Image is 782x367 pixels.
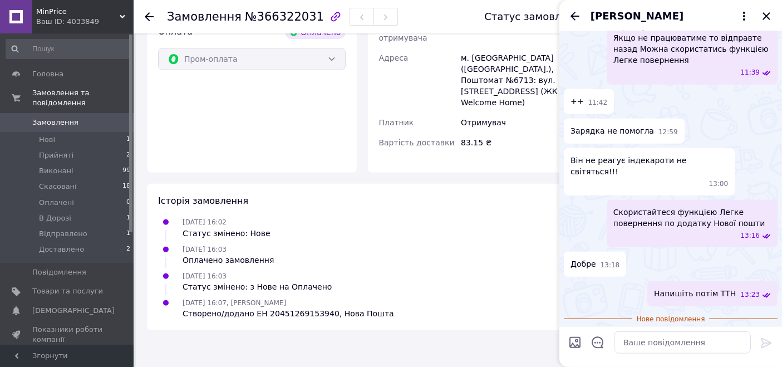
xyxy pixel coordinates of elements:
div: Статус змінено: Нове [183,228,270,239]
span: В Дорозі [39,213,71,223]
span: 11:39 12.10.2025 [740,68,760,77]
span: Відправлено [39,229,87,239]
div: Статус змінено: з Нове на Оплачено [183,281,332,292]
span: Оплачені [39,198,74,208]
span: Телефон отримувача [379,22,427,42]
span: Замовлення [167,10,242,23]
span: 1 [126,229,130,239]
span: Виконані [39,166,73,176]
span: 1 [126,213,130,223]
button: Відкрити шаблони відповідей [591,335,605,350]
span: Головна [32,69,63,79]
div: м. [GEOGRAPHIC_DATA] ([GEOGRAPHIC_DATA].), Поштомат №6713: вул. [STREET_ADDRESS] (ЖК Welcome Home) [459,48,568,112]
span: Доставлено [39,244,84,255]
span: Платник [379,118,414,127]
button: Закрити [760,9,773,23]
div: Отримувач [459,112,568,133]
span: [DATE] 16:07, [PERSON_NAME] [183,299,286,307]
span: Адреса [379,53,409,62]
div: 83.15 ₴ [459,133,568,153]
span: Спробуйте поставити довше на зарядку Якщо не працюватиме то відправте назад Можна скористатись фу... [613,10,771,66]
span: Замовлення [32,118,78,128]
button: Назад [568,9,582,23]
button: [PERSON_NAME] [591,9,751,23]
span: 13:16 12.10.2025 [740,231,760,241]
span: 12:59 12.10.2025 [658,128,678,137]
span: Він не реагує індекароти не світяться!!! [570,155,728,177]
span: 2 [126,244,130,255]
span: Показники роботи компанії [32,325,103,345]
div: Оплачено замовлення [183,255,274,266]
span: №366322031 [245,10,324,23]
span: Прийняті [39,150,73,160]
input: Пошук [6,39,131,59]
span: [DATE] 16:03 [183,272,227,280]
div: Створено/додано ЕН 20451269153940, Нова Пошта [183,308,394,319]
span: 11:42 12.10.2025 [588,98,607,107]
span: 0 [126,198,130,208]
div: Статус замовлення [484,11,587,22]
span: Вартість доставки [379,138,455,147]
span: [DATE] 16:03 [183,246,227,253]
span: [DATE] 16:02 [183,218,227,226]
span: MinPrice [36,7,120,17]
span: 13:18 12.10.2025 [601,261,620,270]
div: Ваш ID: 4033849 [36,17,134,27]
span: 2 [126,150,130,160]
span: Історія замовлення [158,195,248,206]
span: Замовлення та повідомлення [32,88,134,108]
span: ++ [570,96,583,107]
span: Напишіть потім ТТН [654,288,736,300]
div: Повернутися назад [145,11,154,22]
span: 18 [122,182,130,192]
span: [PERSON_NAME] [591,9,683,23]
span: Товари та послуги [32,286,103,296]
span: 99 [122,166,130,176]
span: Скористайтеся функцією Легке повернення по додатку Нової пошти [613,207,771,229]
span: Скасовані [39,182,77,192]
span: Повідомлення [32,267,86,277]
span: Зарядка не помогла [570,125,654,137]
span: 1 [126,135,130,145]
span: [DEMOGRAPHIC_DATA] [32,306,115,316]
span: 13:23 12.10.2025 [740,290,760,300]
span: 13:00 12.10.2025 [709,179,729,189]
span: Добре [570,258,596,270]
span: Нові [39,135,55,145]
span: Нове повідомлення [632,315,710,324]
